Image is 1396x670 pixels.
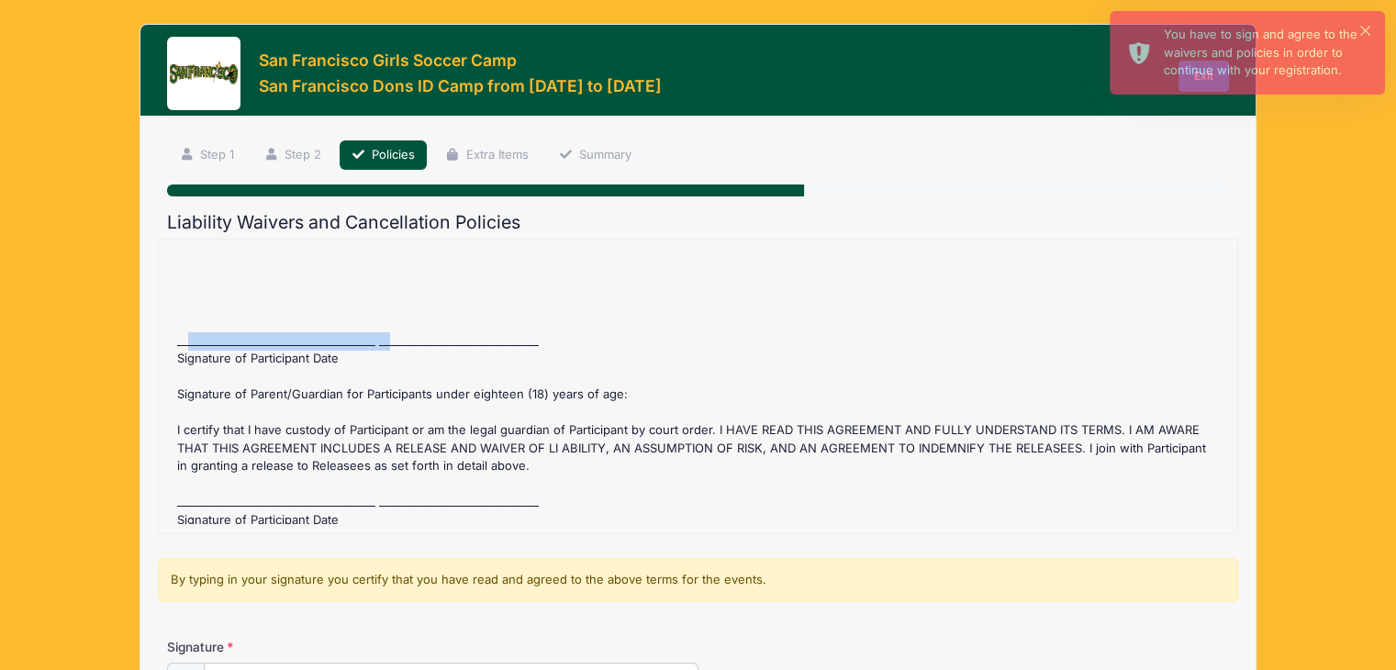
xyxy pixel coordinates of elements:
[251,140,333,171] a: Step 2
[433,140,541,171] a: Extra Items
[167,140,246,171] a: Step 1
[259,50,662,70] h3: San Francisco Girls Soccer Camp
[340,140,428,171] a: Policies
[158,558,1238,602] div: By typing in your signature you certify that you have read and agreed to the above terms for the ...
[259,76,662,95] h3: San Francisco Dons ID Camp from [DATE] to [DATE]
[1164,26,1370,80] div: You have to sign and agree to the waivers and policies in order to continue with your registration.
[168,249,1228,524] div: : Before [DATE] registration fee is refundable. After [DATE], we can offer a credit for our next ...
[167,638,432,656] label: Signature
[1360,26,1370,36] button: ×
[167,212,1229,233] h2: Liability Waivers and Cancellation Policies
[546,140,643,171] a: Summary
